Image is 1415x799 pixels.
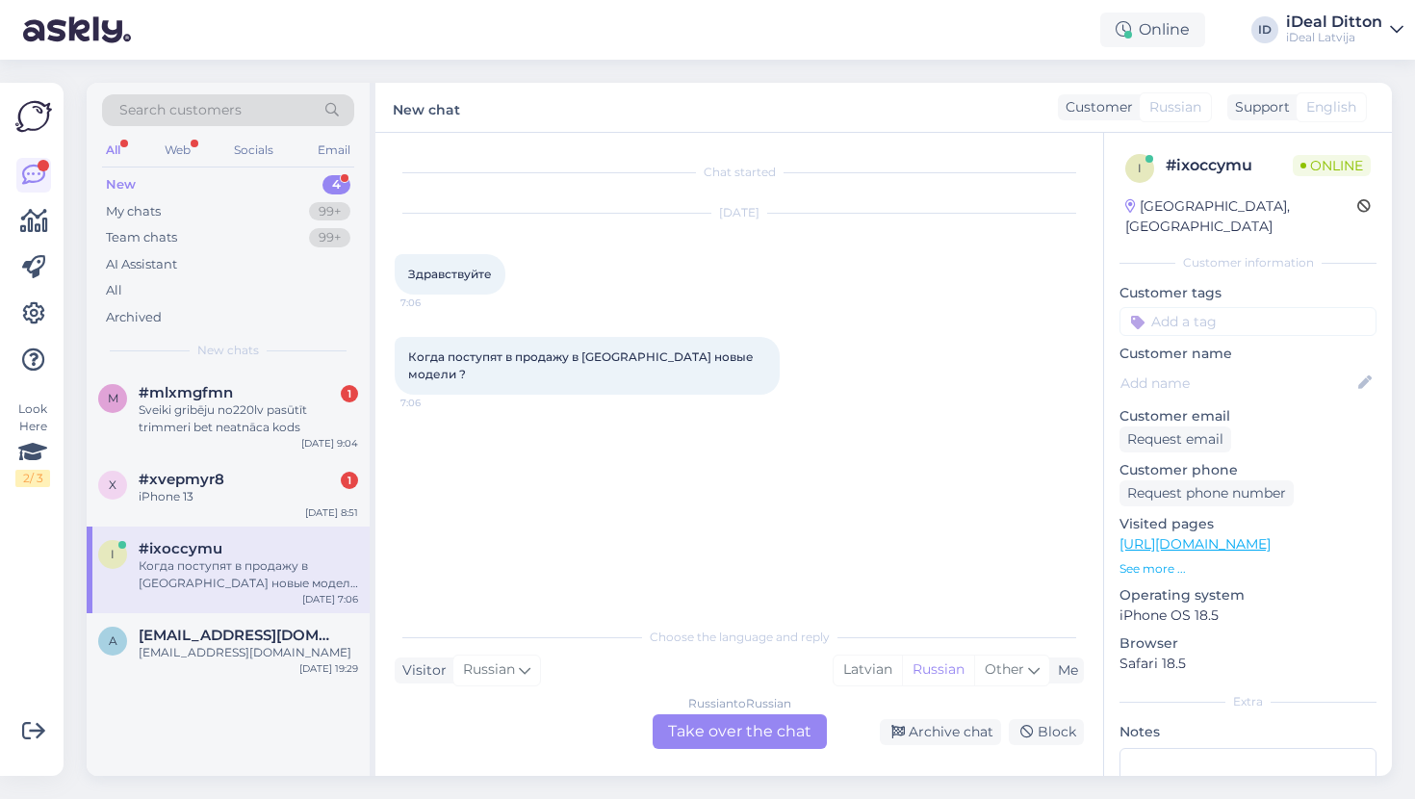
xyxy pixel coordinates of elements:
[301,436,358,451] div: [DATE] 9:04
[653,714,827,749] div: Take over the chat
[1286,30,1382,45] div: iDeal Latvija
[161,138,194,163] div: Web
[400,296,473,310] span: 7:06
[1293,155,1371,176] span: Online
[1119,514,1376,534] p: Visited pages
[106,175,136,194] div: New
[1119,480,1294,506] div: Request phone number
[139,644,358,661] div: [EMAIL_ADDRESS][DOMAIN_NAME]
[109,477,116,492] span: x
[15,470,50,487] div: 2 / 3
[299,661,358,676] div: [DATE] 19:29
[985,660,1024,678] span: Other
[341,472,358,489] div: 1
[139,540,222,557] span: #ixoccymu
[880,719,1001,745] div: Archive chat
[1100,13,1205,47] div: Online
[314,138,354,163] div: Email
[309,202,350,221] div: 99+
[15,400,50,487] div: Look Here
[1119,560,1376,578] p: See more ...
[139,557,358,592] div: Когда поступят в продажу в [GEOGRAPHIC_DATA] новые модели ?
[1286,14,1382,30] div: iDeal Ditton
[302,592,358,606] div: [DATE] 7:06
[1286,14,1403,45] a: iDeal DittoniDeal Latvija
[109,633,117,648] span: a
[1306,97,1356,117] span: English
[1119,722,1376,742] p: Notes
[111,547,115,561] span: i
[305,505,358,520] div: [DATE] 8:51
[106,255,177,274] div: AI Assistant
[1119,344,1376,364] p: Customer name
[400,396,473,410] span: 7:06
[395,204,1084,221] div: [DATE]
[106,281,122,300] div: All
[408,267,492,281] span: Здравствуйте
[1119,654,1376,674] p: Safari 18.5
[1119,633,1376,654] p: Browser
[395,660,447,681] div: Visitor
[408,349,757,381] span: Когда поступят в продажу в [GEOGRAPHIC_DATA] новые модели ?
[1119,693,1376,710] div: Extra
[102,138,124,163] div: All
[108,391,118,405] span: m
[1251,16,1278,43] div: ID
[1119,535,1271,553] a: [URL][DOMAIN_NAME]
[1009,719,1084,745] div: Block
[395,629,1084,646] div: Choose the language and reply
[1227,97,1290,117] div: Support
[322,175,350,194] div: 4
[309,228,350,247] div: 99+
[463,659,515,681] span: Russian
[139,384,233,401] span: #mlxmgfmn
[1119,406,1376,426] p: Customer email
[106,228,177,247] div: Team chats
[1166,154,1293,177] div: # ixoccymu
[1058,97,1133,117] div: Customer
[1119,426,1231,452] div: Request email
[1119,283,1376,303] p: Customer tags
[902,656,974,684] div: Russian
[1138,161,1142,175] span: i
[1120,373,1354,394] input: Add name
[1119,460,1376,480] p: Customer phone
[1119,585,1376,606] p: Operating system
[119,100,242,120] span: Search customers
[395,164,1084,181] div: Chat started
[393,94,460,120] label: New chat
[1119,254,1376,271] div: Customer information
[106,202,161,221] div: My chats
[834,656,902,684] div: Latvian
[230,138,277,163] div: Socials
[1050,660,1078,681] div: Me
[1149,97,1201,117] span: Russian
[15,98,52,135] img: Askly Logo
[139,471,224,488] span: #xvepmyr8
[139,627,339,644] span: artemijw@gmail.com
[1119,307,1376,336] input: Add a tag
[197,342,259,359] span: New chats
[1119,606,1376,626] p: iPhone OS 18.5
[139,488,358,505] div: iPhone 13
[688,695,791,712] div: Russian to Russian
[1125,196,1357,237] div: [GEOGRAPHIC_DATA], [GEOGRAPHIC_DATA]
[106,308,162,327] div: Archived
[139,401,358,436] div: Sveiki gribēju no220lv pasūtīt trimmeri bet neatnāca kods
[341,385,358,402] div: 1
